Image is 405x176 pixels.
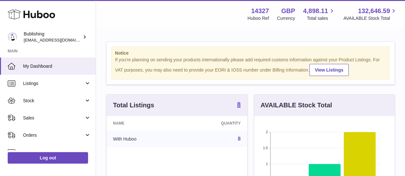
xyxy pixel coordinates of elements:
[247,15,269,21] div: Huboo Ref
[343,7,397,21] a: 132,646.59 AVAILABLE Stock Total
[107,131,181,147] td: With Huboo
[24,37,94,42] span: [EMAIL_ADDRESS][DOMAIN_NAME]
[23,132,84,138] span: Orders
[115,57,386,76] div: If you're planning on sending your products internationally please add required customs informati...
[23,149,91,156] span: Usage
[8,152,88,164] a: Log out
[281,7,295,15] strong: GBP
[238,136,241,142] a: 8
[343,15,397,21] span: AVAILABLE Stock Total
[261,101,332,110] h3: AVAILABLE Stock Total
[303,7,336,21] a: 4,898.11 Total sales
[23,63,91,69] span: My Dashboard
[23,98,84,104] span: Stock
[8,32,17,42] img: internalAdmin-14327@internal.huboo.com
[307,15,335,21] span: Total sales
[237,101,240,109] a: 8
[277,15,295,21] div: Currency
[309,64,349,76] a: View Listings
[23,80,84,87] span: Listings
[266,162,268,166] text: 1
[181,116,247,131] th: Quantity
[113,101,154,110] h3: Total Listings
[237,101,240,108] strong: 8
[23,115,84,121] span: Sales
[24,31,81,43] div: Bublishing
[303,7,328,15] span: 4,898.11
[251,7,269,15] strong: 14327
[266,130,268,134] text: 2
[107,116,181,131] th: Name
[263,146,268,150] text: 1.5
[358,7,390,15] span: 132,646.59
[115,50,386,56] strong: Notice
